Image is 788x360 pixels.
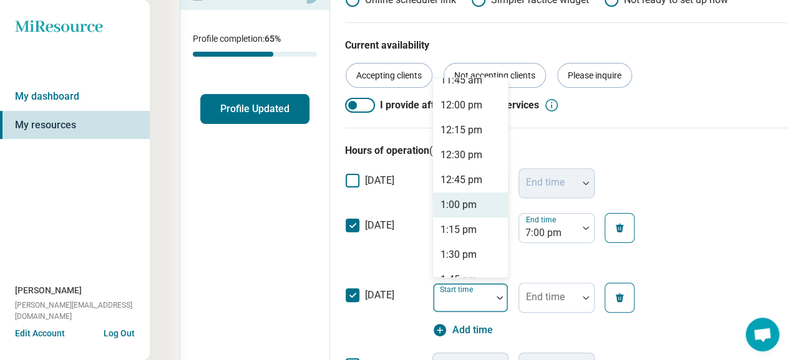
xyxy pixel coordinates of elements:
div: 1:45 pm [440,272,477,287]
div: Profile completion [193,52,317,57]
div: 11:45 am [440,73,482,88]
button: Profile Updated [200,94,309,124]
span: [PERSON_NAME][EMAIL_ADDRESS][DOMAIN_NAME] [15,300,150,322]
button: Log Out [104,327,135,337]
span: [DATE] [365,174,394,186]
div: 1:30 pm [440,247,477,262]
span: 65 % [265,34,281,44]
div: Not accepting clients [444,63,546,88]
span: [DATE] [365,219,394,231]
div: 12:45 pm [440,173,482,187]
span: I provide after-hours crisis services [380,98,539,113]
div: Profile completion: [180,25,329,64]
div: Please inquire [557,63,632,88]
button: Add time [432,323,493,338]
div: 1:15 pm [440,222,477,237]
div: 1:00 pm [440,197,477,212]
label: Start time [440,285,475,293]
span: [DATE] [365,289,394,301]
button: Edit Account [15,327,65,340]
div: Accepting clients [346,63,432,88]
span: (optional) [429,144,472,156]
span: [PERSON_NAME] [15,284,82,297]
div: 12:30 pm [440,148,482,163]
label: End time [526,215,558,224]
div: 12:00 pm [440,98,482,113]
label: End time [526,291,565,303]
div: 12:15 pm [440,123,482,138]
span: Add time [452,323,493,338]
a: Open chat [746,318,779,351]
